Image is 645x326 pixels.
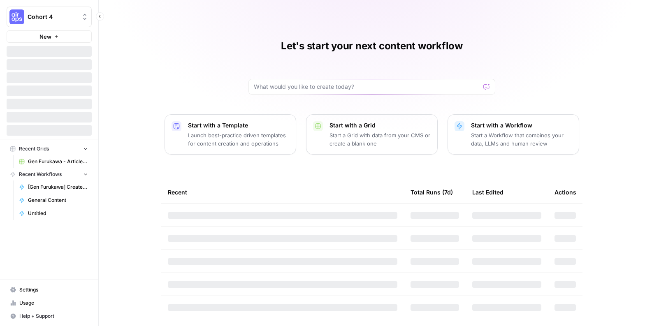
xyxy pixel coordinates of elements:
[28,158,88,165] span: Gen Furukawa - Article from keywords Grid
[28,13,77,21] span: Cohort 4
[7,283,92,296] a: Settings
[281,39,463,53] h1: Let's start your next content workflow
[28,197,88,204] span: General Content
[168,181,397,203] div: Recent
[15,207,92,220] a: Untitled
[7,30,92,43] button: New
[7,296,92,310] a: Usage
[471,121,572,129] p: Start with a Workflow
[7,7,92,27] button: Workspace: Cohort 4
[28,210,88,217] span: Untitled
[7,168,92,180] button: Recent Workflows
[19,145,49,153] span: Recent Grids
[15,155,92,168] a: Gen Furukawa - Article from keywords Grid
[19,299,88,307] span: Usage
[7,310,92,323] button: Help + Support
[448,114,579,155] button: Start with a WorkflowStart a Workflow that combines your data, LLMs and human review
[411,181,453,203] div: Total Runs (7d)
[306,114,438,155] button: Start with a GridStart a Grid with data from your CMS or create a blank one
[19,171,62,178] span: Recent Workflows
[329,121,431,129] p: Start with a Grid
[15,194,92,207] a: General Content
[28,183,88,191] span: [Gen Furukawa] Create LLM Outline
[254,83,480,91] input: What would you like to create today?
[471,131,572,148] p: Start a Workflow that combines your data, LLMs and human review
[15,180,92,194] a: [Gen Furukawa] Create LLM Outline
[555,181,576,203] div: Actions
[472,181,503,203] div: Last Edited
[188,131,289,148] p: Launch best-practice driven templates for content creation and operations
[39,32,51,41] span: New
[188,121,289,129] p: Start with a Template
[329,131,431,148] p: Start a Grid with data from your CMS or create a blank one
[9,9,24,24] img: Cohort 4 Logo
[165,114,296,155] button: Start with a TemplateLaunch best-practice driven templates for content creation and operations
[7,143,92,155] button: Recent Grids
[19,312,88,320] span: Help + Support
[19,286,88,294] span: Settings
